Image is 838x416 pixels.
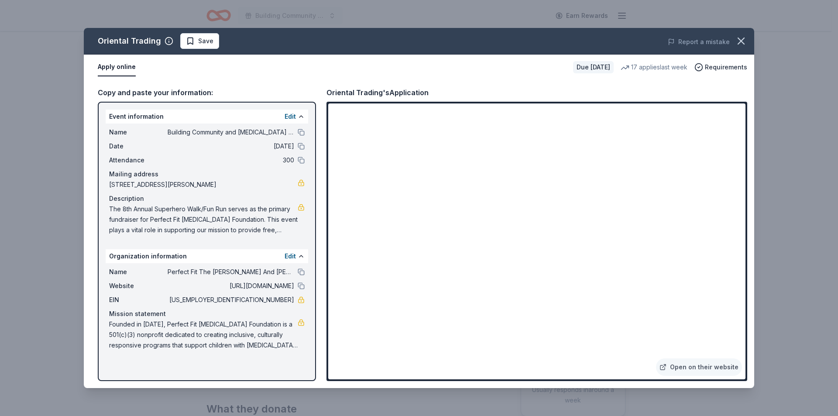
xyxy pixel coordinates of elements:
button: Save [180,33,219,49]
span: Founded in [DATE], Perfect Fit [MEDICAL_DATA] Foundation is a 501(c)(3) nonprofit dedicated to cr... [109,319,298,351]
span: Perfect Fit The [PERSON_NAME] And [PERSON_NAME] [MEDICAL_DATA] Foundation Inc [168,267,294,277]
span: The 8th Annual Superhero Walk/Fun Run serves as the primary fundraiser for Perfect Fit [MEDICAL_D... [109,204,298,235]
span: Attendance [109,155,168,165]
span: Requirements [705,62,747,72]
a: Open on their website [656,358,742,376]
span: Name [109,127,168,138]
div: Description [109,193,305,204]
button: Edit [285,251,296,261]
span: [URL][DOMAIN_NAME] [168,281,294,291]
span: 300 [168,155,294,165]
span: [DATE] [168,141,294,151]
div: Due [DATE] [573,61,614,73]
div: 17 applies last week [621,62,687,72]
div: Organization information [106,249,308,263]
div: Mailing address [109,169,305,179]
span: EIN [109,295,168,305]
span: Name [109,267,168,277]
span: Building Community and [MEDICAL_DATA] Awareness: The 8th Annual Superhero Fun Run/Walk for [MEDIC... [168,127,294,138]
button: Report a mistake [668,37,730,47]
button: Requirements [694,62,747,72]
span: Date [109,141,168,151]
button: Edit [285,111,296,122]
div: Copy and paste your information: [98,87,316,98]
div: Event information [106,110,308,124]
div: Oriental Trading [98,34,161,48]
span: [STREET_ADDRESS][PERSON_NAME] [109,179,298,190]
span: [US_EMPLOYER_IDENTIFICATION_NUMBER] [168,295,294,305]
button: Apply online [98,58,136,76]
div: Oriental Trading's Application [326,87,429,98]
span: Save [198,36,213,46]
span: Website [109,281,168,291]
div: Mission statement [109,309,305,319]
